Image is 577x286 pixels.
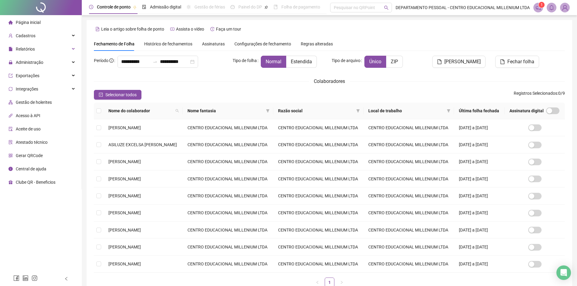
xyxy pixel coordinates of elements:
[108,176,141,181] span: [PERSON_NAME]
[454,187,505,204] td: [DATE] a [DATE]
[363,256,454,273] td: CENTRO EDUCACIONAL MILLENIUM LTDA
[183,205,273,222] td: CENTRO EDUCACIONAL MILLENIUM LTDA
[454,103,505,119] th: Última folha fechada
[16,60,43,65] span: Administração
[363,238,454,255] td: CENTRO EDUCACIONAL MILLENIUM LTDA
[183,136,273,153] td: CENTRO EDUCACIONAL MILLENIUM LTDA
[176,27,204,31] span: Assista o vídeo
[210,27,214,31] span: history
[8,127,13,131] span: audit
[108,159,141,164] span: [PERSON_NAME]
[8,34,13,38] span: user-add
[273,256,364,273] td: CENTRO EDUCACIONAL MILLENIUM LTDA
[291,59,312,64] span: Estendida
[447,109,450,113] span: filter
[356,109,360,113] span: filter
[16,153,43,158] span: Gerar QRCode
[32,275,38,281] span: instagram
[363,205,454,222] td: CENTRO EDUCACIONAL MILLENIUM LTDA
[301,42,333,46] span: Regras alteradas
[216,27,241,31] span: Faça um tour
[514,91,557,96] span: Registros Selecionados
[183,256,273,273] td: CENTRO EDUCACIONAL MILLENIUM LTDA
[363,119,454,136] td: CENTRO EDUCACIONAL MILLENIUM LTDA
[278,107,354,114] span: Razão social
[97,5,131,9] span: Controle de ponto
[202,42,225,46] span: Assinaturas
[183,187,273,204] td: CENTRO EDUCACIONAL MILLENIUM LTDA
[183,119,273,136] td: CENTRO EDUCACIONAL MILLENIUM LTDA
[234,42,291,46] span: Configurações de fechamento
[8,180,13,184] span: gift
[16,113,40,118] span: Acesso à API
[187,107,264,114] span: Nome fantasia
[316,281,319,284] span: left
[273,187,364,204] td: CENTRO EDUCACIONAL MILLENIUM LTDA
[507,58,534,65] span: Fechar folha
[16,33,35,38] span: Cadastros
[194,5,225,9] span: Gestão de férias
[153,59,158,64] span: to
[16,47,35,51] span: Relatórios
[16,166,46,171] span: Central de ajuda
[153,59,158,64] span: swap-right
[340,281,343,284] span: right
[16,127,41,131] span: Aceite de uso
[541,3,543,7] span: 1
[108,125,141,130] span: [PERSON_NAME]
[384,5,389,10] span: search
[94,58,108,63] span: Período
[108,142,177,147] span: ASILUZE EXCELSA [PERSON_NAME]
[108,210,141,215] span: [PERSON_NAME]
[142,5,146,9] span: file-done
[8,87,13,91] span: sync
[108,261,141,266] span: [PERSON_NAME]
[556,265,571,280] div: Open Intercom Messenger
[273,153,364,170] td: CENTRO EDUCACIONAL MILLENIUM LTDA
[391,59,398,64] span: ZIP
[8,74,13,78] span: export
[273,238,364,255] td: CENTRO EDUCACIONAL MILLENIUM LTDA
[446,106,452,115] span: filter
[396,4,530,11] span: DEPARTAMENTO PESSOAL - CENTRO EDUCACIONAL MILLENIUM LTDA
[101,27,164,31] span: Leia o artigo sobre folha de ponto
[8,20,13,25] span: home
[183,153,273,170] td: CENTRO EDUCACIONAL MILLENIUM LTDA
[454,205,505,222] td: [DATE] a [DATE]
[500,59,505,64] span: file
[64,277,68,281] span: left
[549,5,554,10] span: bell
[8,167,13,171] span: info-circle
[183,222,273,238] td: CENTRO EDUCACIONAL MILLENIUM LTDA
[363,222,454,238] td: CENTRO EDUCACIONAL MILLENIUM LTDA
[175,109,179,113] span: search
[536,5,541,10] span: notification
[437,59,442,64] span: file
[16,87,38,91] span: Integrações
[314,78,345,84] span: Colaboradores
[150,5,181,9] span: Admissão digital
[355,106,361,115] span: filter
[273,205,364,222] td: CENTRO EDUCACIONAL MILLENIUM LTDA
[8,153,13,158] span: qrcode
[454,136,505,153] td: [DATE] a [DATE]
[454,238,505,255] td: [DATE] a [DATE]
[183,238,273,255] td: CENTRO EDUCACIONAL MILLENIUM LTDA
[16,73,39,78] span: Exportações
[108,228,141,232] span: [PERSON_NAME]
[22,275,28,281] span: linkedin
[108,245,141,249] span: [PERSON_NAME]
[363,187,454,204] td: CENTRO EDUCACIONAL MILLENIUM LTDA
[99,93,103,97] span: check-square
[230,5,235,9] span: dashboard
[170,27,174,31] span: youtube
[273,222,364,238] td: CENTRO EDUCACIONAL MILLENIUM LTDA
[454,153,505,170] td: [DATE] a [DATE]
[454,256,505,273] td: [DATE] a [DATE]
[273,136,364,153] td: CENTRO EDUCACIONAL MILLENIUM LTDA
[454,119,505,136] td: [DATE] a [DATE]
[332,57,360,64] span: Tipo de arquivo
[363,153,454,170] td: CENTRO EDUCACIONAL MILLENIUM LTDA
[273,119,364,136] td: CENTRO EDUCACIONAL MILLENIUM LTDA
[509,107,544,114] span: Assinatura digital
